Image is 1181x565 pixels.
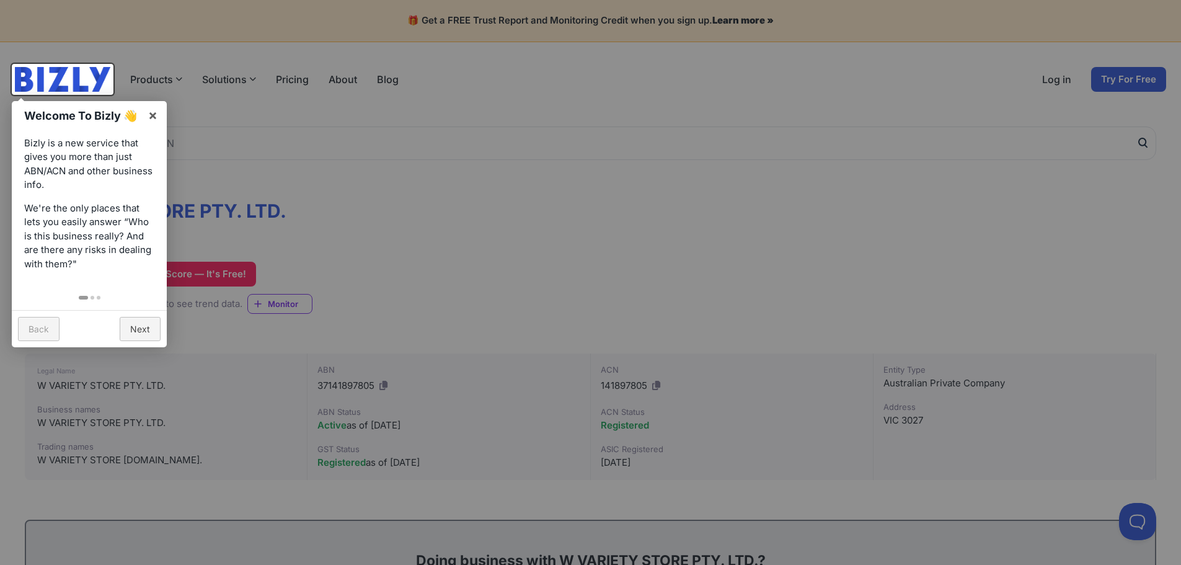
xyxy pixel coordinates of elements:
[24,136,154,192] p: Bizly is a new service that gives you more than just ABN/ACN and other business info.
[24,202,154,272] p: We're the only places that lets you easily answer “Who is this business really? And are there any...
[18,317,60,341] a: Back
[120,317,161,341] a: Next
[139,101,167,129] a: ×
[24,107,141,124] h1: Welcome To Bizly 👋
